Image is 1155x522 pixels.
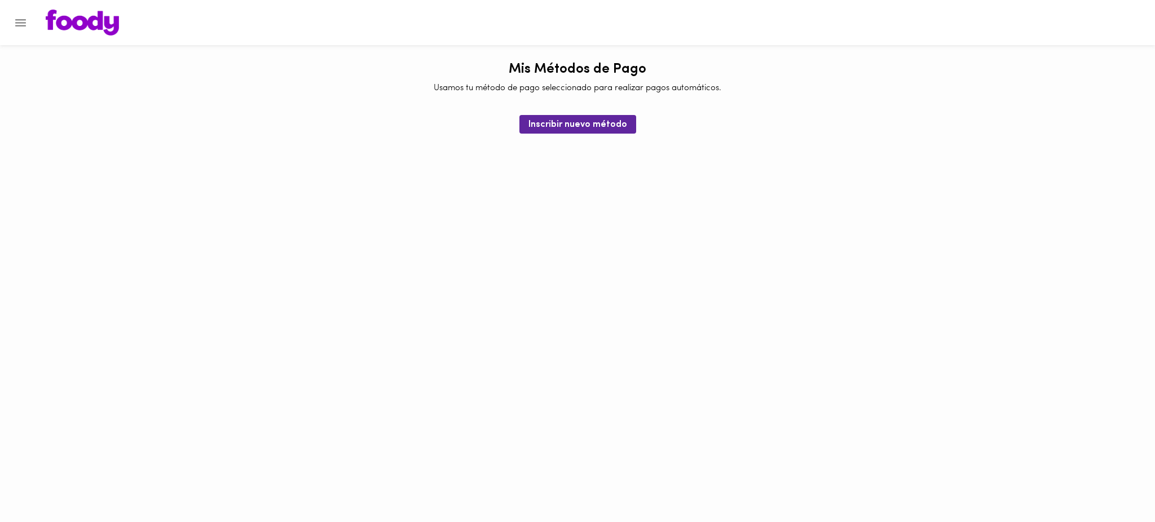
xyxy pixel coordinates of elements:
p: Usamos tu método de pago seleccionado para realizar pagos automáticos. [434,82,721,94]
span: Inscribir nuevo método [528,120,627,130]
button: Menu [7,9,34,37]
h1: Mis Métodos de Pago [509,62,646,77]
iframe: Messagebird Livechat Widget [1090,457,1144,511]
button: Inscribir nuevo método [519,115,636,134]
img: logo.png [46,10,119,36]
